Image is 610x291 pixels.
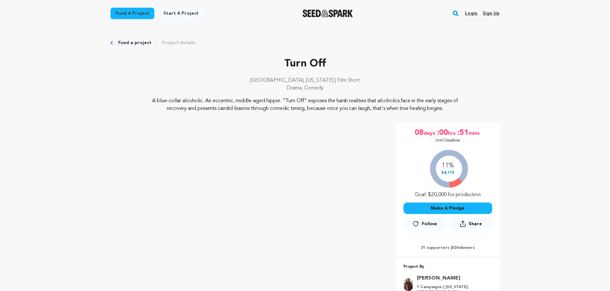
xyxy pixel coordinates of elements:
a: Fund a project [118,40,151,46]
p: 31 supporters | followers [403,245,492,250]
p: Project By [403,263,492,271]
a: Project details [162,40,196,46]
span: Share [468,221,482,227]
a: Sign up [483,8,500,19]
button: Share [450,218,492,230]
span: mins [468,128,481,138]
p: Turn Off [110,56,500,72]
a: Seed&Spark Homepage [303,10,353,17]
a: Login [465,8,477,19]
span: Share [450,218,492,232]
span: hrs [448,128,457,138]
span: 53 [452,246,456,250]
span: :51 [457,128,468,138]
a: Fund a project [110,8,154,19]
button: Make A Pledge [403,203,492,214]
a: Goto Brent Ogburn profile [417,274,488,282]
span: 08 [415,128,424,138]
a: Start a project [158,8,204,19]
img: Seed&Spark Logo Dark Mode [303,10,353,17]
span: :00 [436,128,448,138]
div: Breadcrumb [110,40,500,46]
img: 1d6a699d81e87047.jpg [403,278,413,291]
a: Follow [403,218,446,230]
span: days [424,128,436,138]
p: Until Deadline [435,138,460,143]
p: A blue-collar alcoholic. An eccentric, middle-aged hippie. "Turn Off" exposes the harsh realities... [149,97,461,112]
span: Follow [422,221,437,227]
p: Drama, Comedy [110,84,500,92]
p: [GEOGRAPHIC_DATA], [US_STATE] | Film Short [110,77,500,84]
